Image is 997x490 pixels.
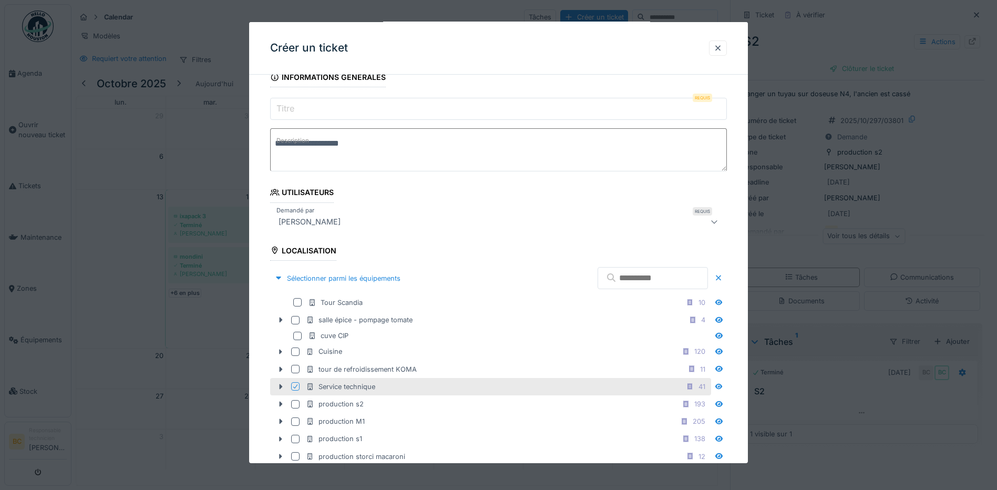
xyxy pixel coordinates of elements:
div: production storci macaroni [306,451,405,461]
div: tour de refroidissement KOMA [306,364,417,374]
div: Requis [693,94,712,102]
label: Titre [274,102,296,115]
div: Sélectionner parmi les équipements [270,271,405,285]
div: Cuisine [306,346,342,356]
div: salle épice - pompage tomate [306,315,413,325]
div: Tour Scandia [308,298,363,308]
div: cuve CIP [308,331,348,341]
div: 205 [693,416,705,426]
div: 4 [701,315,705,325]
label: Demandé par [274,206,316,215]
div: Requis [693,207,712,215]
div: 11 [700,364,705,374]
div: 10 [698,298,705,308]
div: 41 [698,382,705,392]
div: production s1 [306,434,362,444]
div: 120 [694,346,705,356]
div: Utilisateurs [270,185,334,202]
div: 138 [694,434,705,444]
div: Localisation [270,242,336,260]
h3: Créer un ticket [270,42,348,55]
div: 193 [694,399,705,409]
div: Service technique [306,382,375,392]
div: Informations générales [270,69,386,87]
div: production s2 [306,399,364,409]
div: 12 [698,451,705,461]
div: [PERSON_NAME] [274,215,345,228]
label: Description [274,134,311,147]
div: production M1 [306,416,365,426]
